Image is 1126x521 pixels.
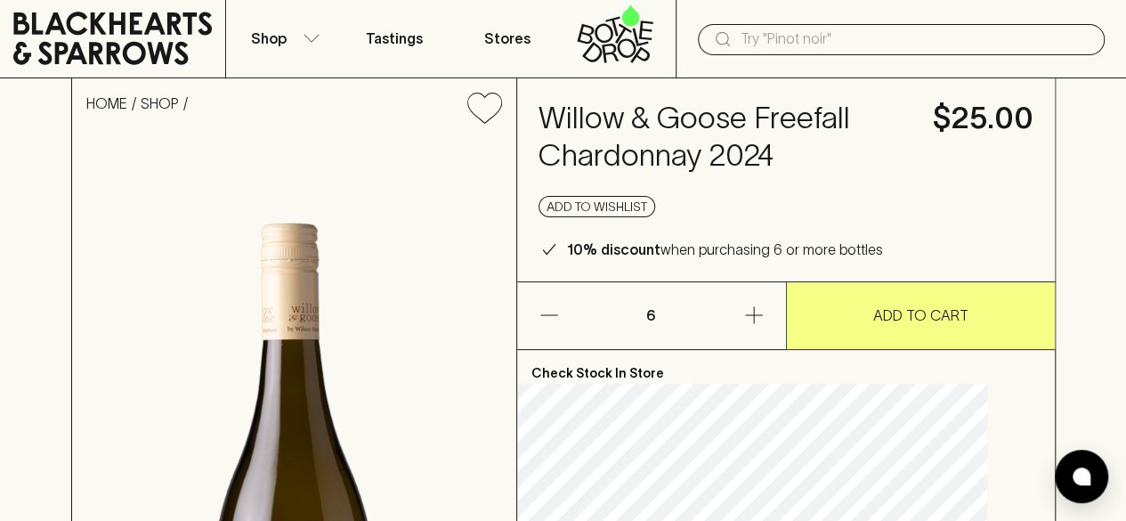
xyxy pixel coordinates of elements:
p: when purchasing 6 or more bottles [567,239,883,260]
a: HOME [86,95,127,111]
p: Shop [251,28,287,49]
h4: Willow & Goose Freefall Chardonnay 2024 [539,100,911,175]
button: ADD TO CART [787,282,1055,349]
p: Check Stock In Store [517,350,1055,384]
p: Stores [484,28,531,49]
p: 6 [630,282,673,349]
img: bubble-icon [1073,468,1090,485]
h4: $25.00 [933,100,1033,137]
p: Tastings [366,28,423,49]
button: Add to wishlist [460,85,509,131]
button: Add to wishlist [539,196,655,217]
b: 10% discount [567,241,660,257]
p: ADD TO CART [873,305,968,326]
input: Try "Pinot noir" [741,25,1090,53]
a: SHOP [141,95,179,111]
